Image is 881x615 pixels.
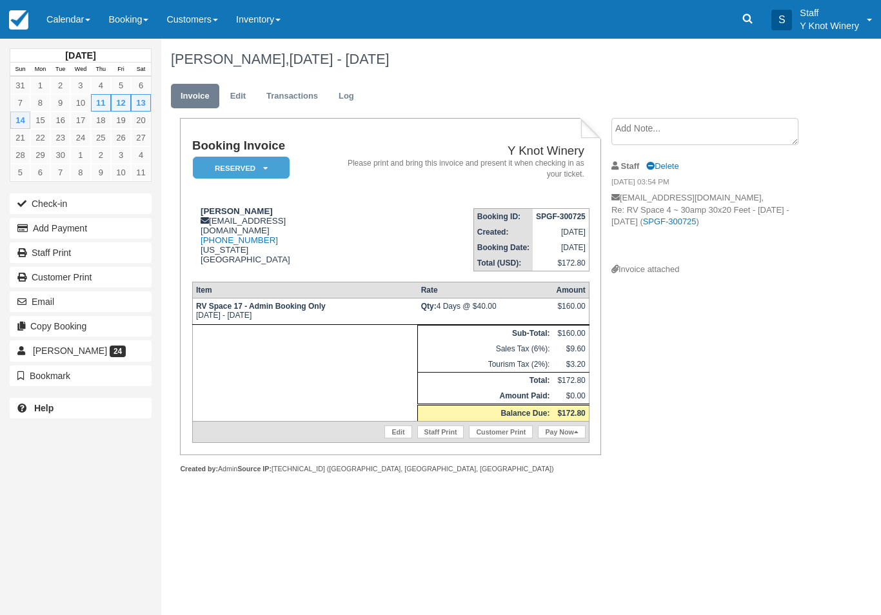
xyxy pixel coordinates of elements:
[611,264,813,276] div: Invoice attached
[10,366,152,386] button: Bookmark
[553,356,589,373] td: $3.20
[10,129,30,146] a: 21
[418,341,553,356] td: Sales Tax (6%):
[192,298,417,325] td: [DATE] - [DATE]
[111,94,131,112] a: 12
[10,340,152,361] a: [PERSON_NAME] 24
[70,164,90,181] a: 8
[621,161,640,171] strong: Staff
[771,10,792,30] div: S
[473,255,533,271] th: Total (USD):
[70,112,90,129] a: 17
[30,63,50,77] th: Mon
[10,218,152,239] button: Add Payment
[800,19,859,32] p: Y Knot Winery
[192,139,342,153] h1: Booking Invoice
[192,282,417,298] th: Item
[553,326,589,342] td: $160.00
[9,10,28,30] img: checkfront-main-nav-mini-logo.png
[70,146,90,164] a: 1
[384,425,411,438] a: Edit
[50,94,70,112] a: 9
[10,112,30,129] a: 14
[192,206,342,264] div: [EMAIL_ADDRESS][DOMAIN_NAME] [US_STATE] [GEOGRAPHIC_DATA]
[196,302,326,311] strong: RV Space 17 - Admin Booking Only
[30,94,50,112] a: 8
[111,112,131,129] a: 19
[533,255,589,271] td: $172.80
[348,144,584,158] h2: Y Knot Winery
[30,146,50,164] a: 29
[10,267,152,288] a: Customer Print
[131,129,151,146] a: 27
[131,112,151,129] a: 20
[70,63,90,77] th: Wed
[10,316,152,337] button: Copy Booking
[10,242,152,263] a: Staff Print
[643,217,697,226] a: SPGF-300725
[348,158,584,180] address: Please print and bring this invoice and present it when checking in as your ticket.
[91,94,111,112] a: 11
[50,146,70,164] a: 30
[10,77,30,94] a: 31
[10,146,30,164] a: 28
[556,302,585,321] div: $160.00
[257,84,328,109] a: Transactions
[553,388,589,405] td: $0.00
[91,112,111,129] a: 18
[473,209,533,225] th: Booking ID:
[91,129,111,146] a: 25
[536,212,586,221] strong: SPGF-300725
[421,302,437,311] strong: Qty
[70,94,90,112] a: 10
[91,63,111,77] th: Thu
[10,291,152,312] button: Email
[111,77,131,94] a: 5
[171,52,813,67] h1: [PERSON_NAME],
[131,146,151,164] a: 4
[50,63,70,77] th: Tue
[131,164,151,181] a: 11
[70,129,90,146] a: 24
[91,164,111,181] a: 9
[30,112,50,129] a: 15
[193,157,290,179] em: Reserved
[10,94,30,112] a: 7
[417,425,464,438] a: Staff Print
[50,164,70,181] a: 7
[418,298,553,325] td: 4 Days @ $40.00
[91,77,111,94] a: 4
[418,405,553,422] th: Balance Due:
[611,177,813,191] em: [DATE] 03:54 PM
[30,77,50,94] a: 1
[553,282,589,298] th: Amount
[50,77,70,94] a: 2
[180,465,218,473] strong: Created by:
[111,164,131,181] a: 10
[111,146,131,164] a: 3
[10,164,30,181] a: 5
[10,398,152,418] a: Help
[171,84,219,109] a: Invoice
[33,346,107,356] span: [PERSON_NAME]
[533,224,589,240] td: [DATE]
[469,425,533,438] a: Customer Print
[557,409,585,418] strong: $172.80
[70,77,90,94] a: 3
[611,192,813,264] p: [EMAIL_ADDRESS][DOMAIN_NAME], Re: RV Space 4 ~ 30amp 30x20 Feet - [DATE] - [DATE] ( )
[201,235,278,245] a: [PHONE_NUMBER]
[65,50,95,61] strong: [DATE]
[131,94,151,112] a: 13
[50,112,70,129] a: 16
[30,129,50,146] a: 22
[110,346,126,357] span: 24
[289,51,389,67] span: [DATE] - [DATE]
[221,84,255,109] a: Edit
[538,425,585,438] a: Pay Now
[553,341,589,356] td: $9.60
[418,373,553,389] th: Total:
[553,373,589,389] td: $172.80
[131,77,151,94] a: 6
[473,224,533,240] th: Created:
[180,464,601,474] div: Admin [TECHNICAL_ID] ([GEOGRAPHIC_DATA], [GEOGRAPHIC_DATA], [GEOGRAPHIC_DATA])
